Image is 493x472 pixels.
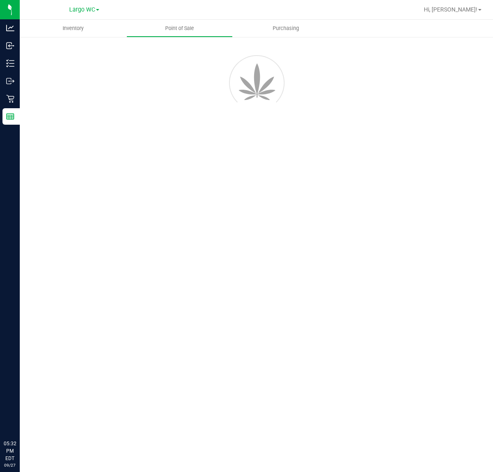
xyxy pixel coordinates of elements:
[4,440,16,462] p: 05:32 PM EDT
[262,25,310,32] span: Purchasing
[6,112,14,121] inline-svg: Reports
[6,24,14,32] inline-svg: Analytics
[424,6,477,13] span: Hi, [PERSON_NAME]!
[6,59,14,67] inline-svg: Inventory
[69,6,95,13] span: Largo WC
[20,20,126,37] a: Inventory
[6,77,14,85] inline-svg: Outbound
[233,20,339,37] a: Purchasing
[6,95,14,103] inline-svg: Retail
[4,462,16,468] p: 09/27
[126,20,233,37] a: Point of Sale
[51,25,95,32] span: Inventory
[6,42,14,50] inline-svg: Inbound
[154,25,205,32] span: Point of Sale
